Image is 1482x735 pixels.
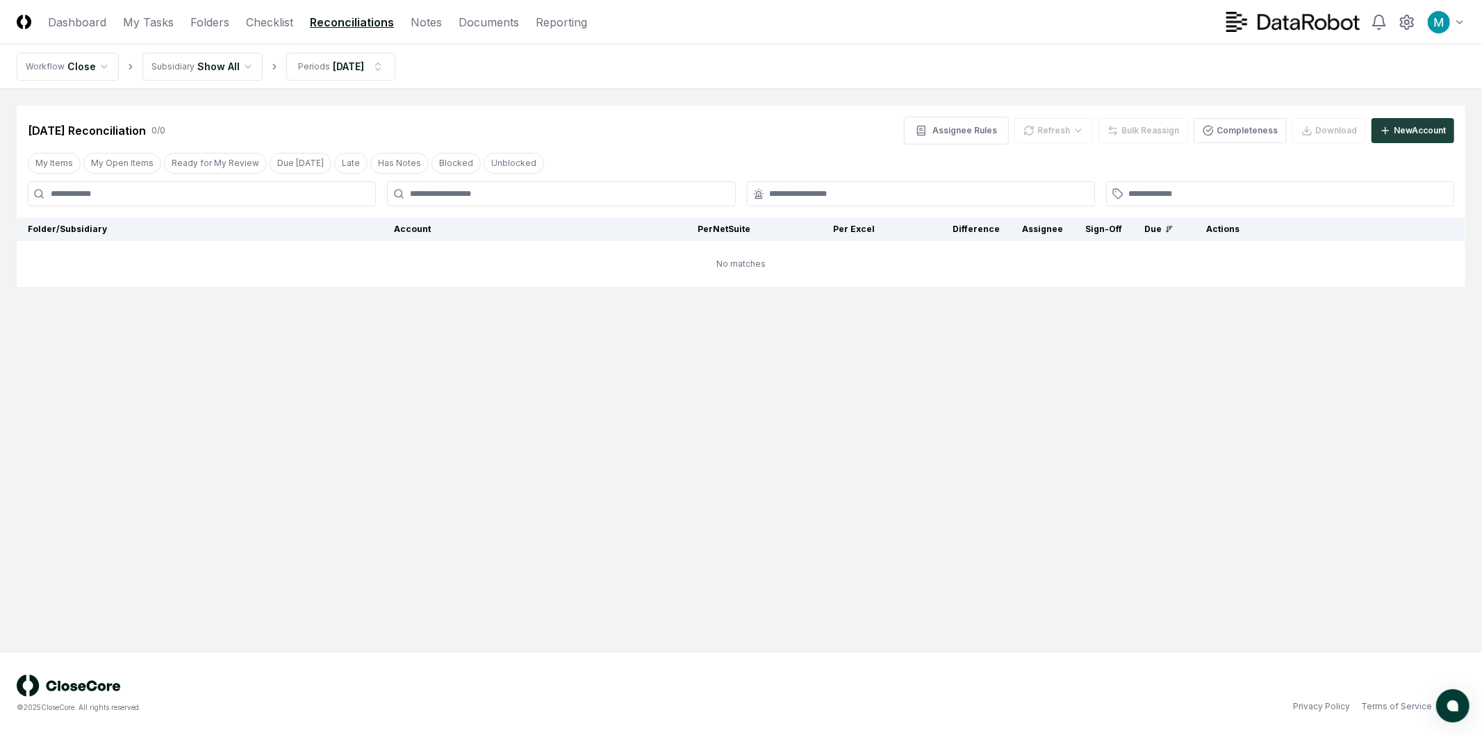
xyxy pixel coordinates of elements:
div: 0 / 0 [151,124,165,137]
button: Has Notes [370,153,429,174]
button: Due Today [270,153,331,174]
a: Checklist [246,14,293,31]
img: DataRobot logo [1226,12,1360,32]
img: logo [17,675,121,697]
div: Subsidiary [151,60,195,73]
a: My Tasks [123,14,174,31]
img: Logo [17,15,31,29]
a: Documents [459,14,519,31]
div: © 2025 CloseCore. All rights reserved. [17,702,741,713]
button: Late [334,153,368,174]
img: ACg8ocIk6UVBSJ1Mh_wKybhGNOx8YD4zQOa2rDZHjRd5UfivBFfoWA=s96-c [1428,11,1450,33]
a: Privacy Policy [1293,700,1350,713]
div: Account [394,223,625,236]
a: Terms of Service [1361,700,1432,713]
th: Folder/Subsidiary [17,217,383,241]
button: Ready for My Review [164,153,267,174]
div: [DATE] [333,59,364,74]
button: My Open Items [83,153,161,174]
th: Assignee [1012,217,1075,241]
nav: breadcrumb [17,53,395,81]
button: Assignee Rules [904,117,1009,144]
button: Unblocked [484,153,544,174]
a: Folders [190,14,229,31]
button: Completeness [1194,118,1287,143]
button: NewAccount [1372,118,1454,143]
th: Sign-Off [1075,217,1134,241]
a: Reporting [536,14,587,31]
button: Blocked [431,153,481,174]
div: New Account [1394,124,1446,137]
button: My Items [28,153,81,174]
div: Periods [298,60,330,73]
div: Due [1145,223,1174,236]
th: Per Excel [761,217,887,241]
a: Reconciliations [310,14,394,31]
button: atlas-launcher [1436,689,1469,722]
td: No matches [17,241,1465,287]
a: Dashboard [48,14,106,31]
a: Notes [411,14,442,31]
div: Actions [1196,223,1454,236]
div: Workflow [26,60,65,73]
button: Periods[DATE] [286,53,395,81]
div: [DATE] Reconciliation [28,122,146,139]
th: Difference [887,217,1012,241]
th: Per NetSuite [636,217,761,241]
